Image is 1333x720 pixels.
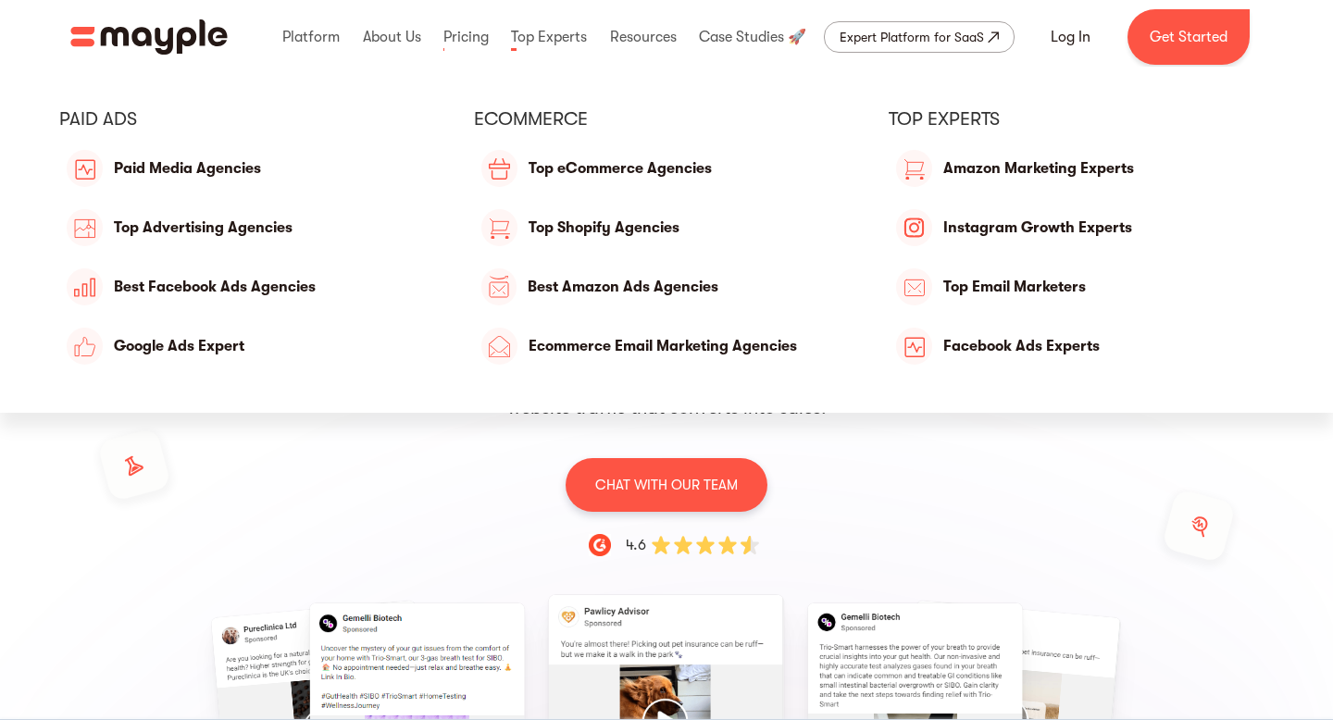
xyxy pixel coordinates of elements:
div: Pricing [439,7,493,67]
div: About Us [358,7,426,67]
div: Platform [278,7,344,67]
p: CHAT WITH OUR TEAM [595,473,738,497]
div: Top Experts [506,7,592,67]
div: eCommerce [474,107,860,131]
div: Top Experts [889,107,1275,131]
img: Mayple logo [70,19,228,55]
div: 4.6 [626,534,646,556]
a: Get Started [1127,9,1250,65]
a: Log In [1028,15,1113,59]
div: Resources [605,7,681,67]
div: PAID ADS [59,107,445,131]
a: CHAT WITH OUR TEAM [566,457,767,512]
iframe: Chat Widget [1038,520,1333,720]
a: Expert Platform for SaaS [824,21,1015,53]
a: home [70,19,228,55]
div: Expert Platform for SaaS [840,26,984,48]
